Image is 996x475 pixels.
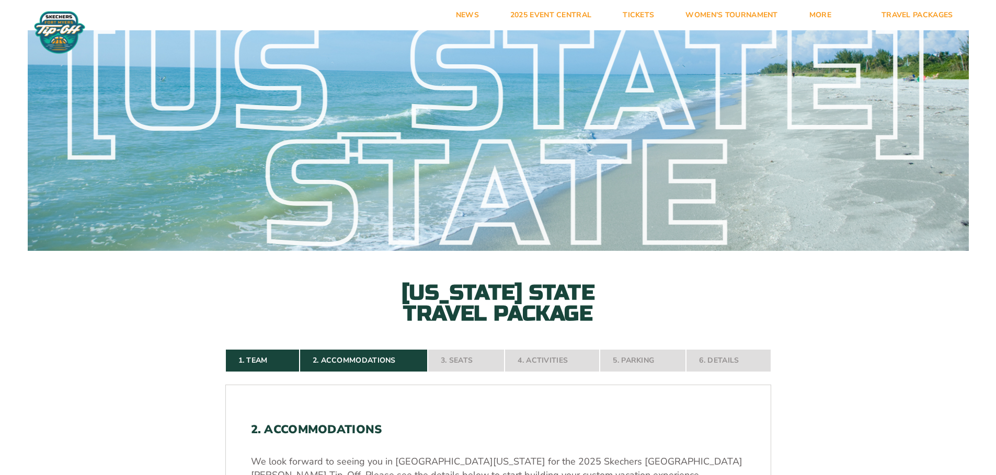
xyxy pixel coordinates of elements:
[28,27,969,250] div: [US_STATE] State
[383,282,613,324] h2: [US_STATE] State Travel Package
[251,423,746,436] h2: 2. Accommodations
[31,10,88,54] img: Fort Myers Tip-Off
[225,349,300,372] a: 1. Team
